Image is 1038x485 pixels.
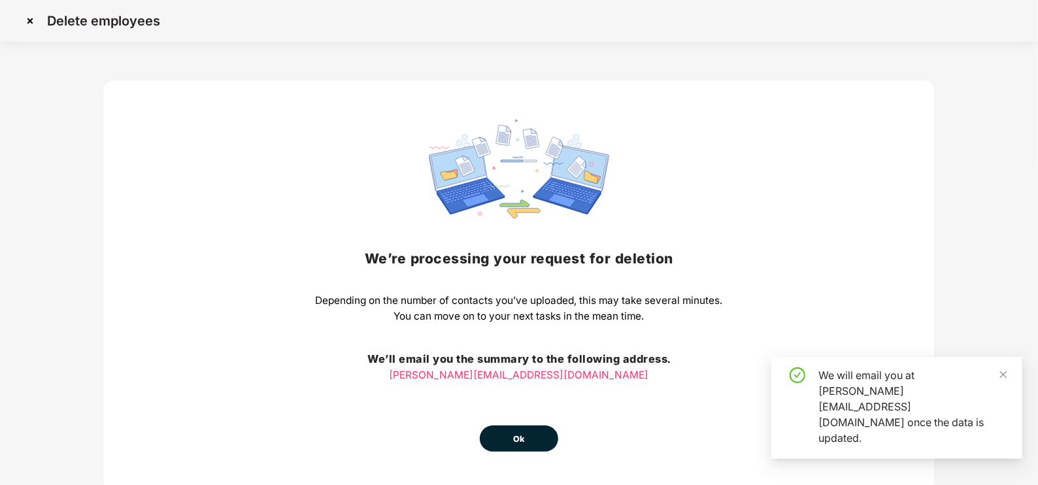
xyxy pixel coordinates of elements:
[20,10,41,31] img: svg+xml;base64,PHN2ZyBpZD0iQ3Jvc3MtMzJ4MzIiIHhtbG5zPSJodHRwOi8vd3d3LnczLm9yZy8yMDAwL3N2ZyIgd2lkdG...
[47,13,160,29] p: Delete employees
[315,351,722,368] h3: We’ll email you the summary to the following address.
[818,367,1007,446] div: We will email you at [PERSON_NAME][EMAIL_ADDRESS][DOMAIN_NAME] once the data is updated.
[315,248,722,269] h2: We’re processing your request for deletion
[315,367,722,383] p: [PERSON_NAME][EMAIL_ADDRESS][DOMAIN_NAME]
[315,309,722,324] p: You can move on to your next tasks in the mean time.
[480,426,558,452] button: Ok
[999,370,1008,379] span: close
[315,293,722,309] p: Depending on the number of contacts you’ve uploaded, this may take several minutes.
[429,120,609,218] img: svg+xml;base64,PHN2ZyBpZD0iRGF0YV9zeW5jaW5nIiB4bWxucz0iaHR0cDovL3d3dy53My5vcmcvMjAwMC9zdmciIHdpZH...
[513,433,525,446] span: Ok
[790,367,805,383] span: check-circle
